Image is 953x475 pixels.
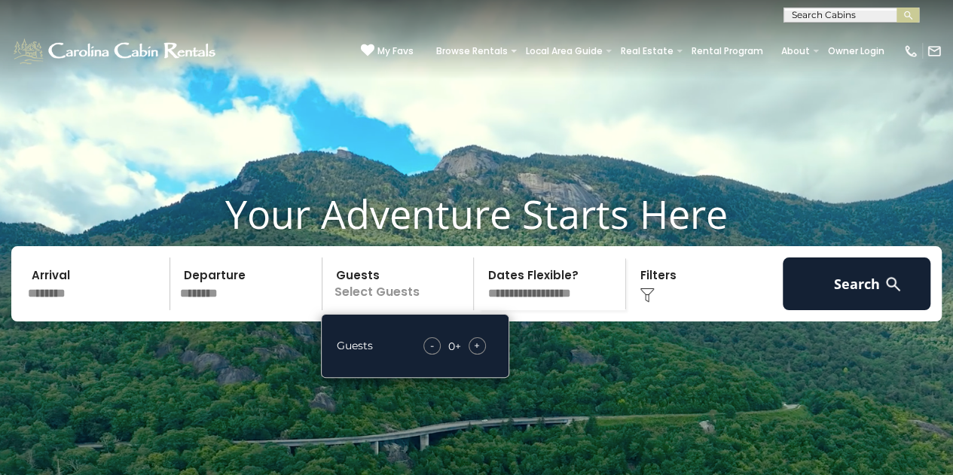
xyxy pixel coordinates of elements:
a: Browse Rentals [429,41,515,62]
img: White-1-1-2.png [11,36,220,66]
h5: Guests [337,340,373,352]
span: + [474,338,480,353]
img: phone-regular-white.png [903,44,918,59]
a: Local Area Guide [518,41,610,62]
span: My Favs [377,44,414,58]
a: About [774,41,817,62]
div: + [416,337,493,355]
div: 0 [448,339,455,354]
img: filter--v1.png [640,288,655,303]
img: search-regular-white.png [884,275,903,294]
h1: Your Adventure Starts Here [11,190,942,237]
img: mail-regular-white.png [927,44,942,59]
a: Rental Program [684,41,771,62]
p: Select Guests [327,257,474,310]
a: My Favs [361,44,414,59]
a: Real Estate [613,41,681,62]
button: Search [783,257,930,310]
span: - [430,338,434,353]
a: Owner Login [820,41,892,62]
